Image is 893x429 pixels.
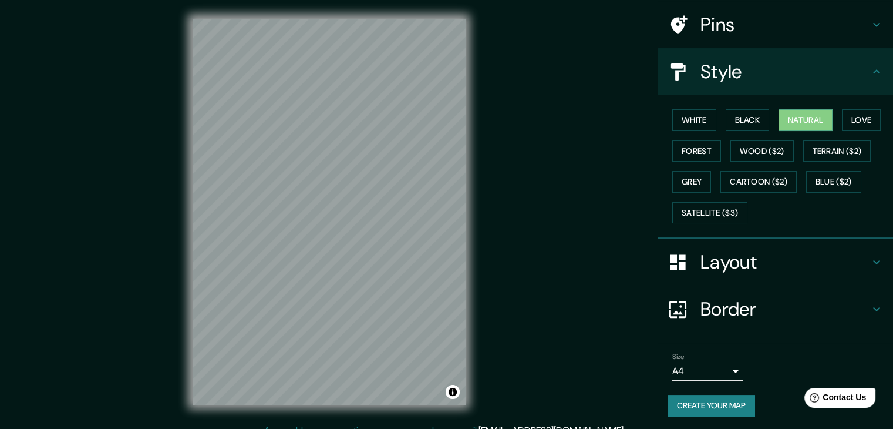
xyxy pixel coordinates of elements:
[779,109,833,131] button: Natural
[720,171,797,193] button: Cartoon ($2)
[672,140,721,162] button: Forest
[672,202,747,224] button: Satellite ($3)
[806,171,861,193] button: Blue ($2)
[700,250,870,274] h4: Layout
[668,395,755,417] button: Create your map
[700,13,870,36] h4: Pins
[700,297,870,321] h4: Border
[700,60,870,83] h4: Style
[726,109,770,131] button: Black
[658,239,893,286] div: Layout
[672,171,711,193] button: Grey
[803,140,871,162] button: Terrain ($2)
[658,286,893,333] div: Border
[730,140,794,162] button: Wood ($2)
[446,385,460,399] button: Toggle attribution
[672,362,743,381] div: A4
[658,48,893,95] div: Style
[658,1,893,48] div: Pins
[672,352,685,362] label: Size
[788,383,880,416] iframe: Help widget launcher
[193,19,466,405] canvas: Map
[672,109,716,131] button: White
[842,109,881,131] button: Love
